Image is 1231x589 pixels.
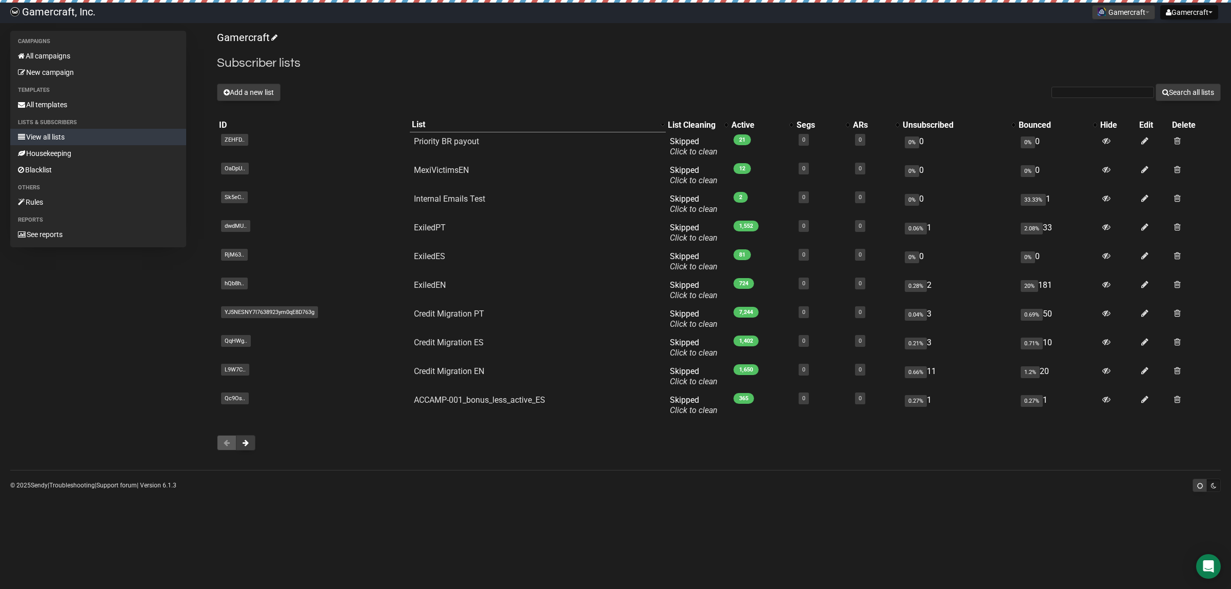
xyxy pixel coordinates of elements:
span: 0.27% [1021,395,1043,407]
div: Hide [1100,120,1135,130]
div: Active [731,120,784,130]
span: Qc9Os.. [221,392,249,404]
span: 1,402 [733,336,759,346]
th: Active: No sort applied, activate to apply an ascending sort [729,117,795,132]
td: 1 [901,219,1017,247]
div: Bounced [1019,120,1088,130]
div: Unsubscribed [903,120,1006,130]
span: 0% [1021,165,1035,177]
a: Click to clean [670,348,718,358]
a: Click to clean [670,319,718,329]
a: 0 [859,366,862,373]
a: Internal Emails Test [414,194,485,204]
span: 0.06% [905,223,927,234]
th: Edit: No sort applied, sorting is disabled [1137,117,1170,132]
a: MexiVictimsEN [414,165,469,175]
a: 0 [859,251,862,258]
span: hQb8h.. [221,278,248,289]
a: 0 [802,280,805,287]
a: Credit Migration PT [414,309,484,319]
a: Rules [10,194,186,210]
span: Skipped [670,223,718,243]
span: 0% [905,165,919,177]
button: Search all lists [1156,84,1221,101]
span: Skipped [670,395,718,415]
button: Add a new list [217,84,281,101]
td: 0 [901,190,1017,219]
a: 0 [859,395,862,402]
span: 0.28% [905,280,927,292]
a: ExiledES [414,251,445,261]
div: Segs [797,120,841,130]
a: 0 [802,194,805,201]
span: 21 [733,134,751,145]
span: 12 [733,163,751,174]
li: Templates [10,84,186,96]
span: RjM63.. [221,249,248,261]
span: Skipped [670,165,718,185]
a: Click to clean [670,175,718,185]
span: 7,244 [733,307,759,318]
a: Click to clean [670,262,718,271]
a: 0 [859,194,862,201]
span: OaDpU.. [221,163,249,174]
a: Sendy [31,482,48,489]
td: 33 [1017,219,1099,247]
td: 0 [901,247,1017,276]
span: Skipped [670,280,718,300]
th: Delete: No sort applied, sorting is disabled [1170,117,1221,132]
a: 0 [859,280,862,287]
a: 0 [802,395,805,402]
td: 1 [1017,391,1099,420]
td: 2 [901,276,1017,305]
span: 365 [733,393,754,404]
span: Skipped [670,338,718,358]
a: Credit Migration ES [414,338,484,347]
a: 0 [802,251,805,258]
a: ExiledPT [414,223,446,232]
a: Housekeeping [10,145,186,162]
p: © 2025 | | | Version 6.1.3 [10,480,176,491]
h2: Subscriber lists [217,54,1221,72]
span: 724 [733,278,754,289]
a: Click to clean [670,147,718,156]
a: New campaign [10,64,186,81]
span: QqHWg.. [221,335,251,347]
div: List Cleaning [668,120,719,130]
span: Sk5eC.. [221,191,248,203]
th: Unsubscribed: No sort applied, activate to apply an ascending sort [901,117,1017,132]
a: Troubleshooting [49,482,95,489]
a: See reports [10,226,186,243]
td: 0 [901,161,1017,190]
a: All templates [10,96,186,113]
span: 81 [733,249,751,260]
a: 0 [859,165,862,172]
span: Skipped [670,136,718,156]
td: 3 [901,305,1017,333]
a: 0 [859,136,862,143]
span: 0% [905,136,919,148]
span: Skipped [670,251,718,271]
a: 0 [802,165,805,172]
span: 0% [905,251,919,263]
a: Credit Migration EN [414,366,484,376]
td: 11 [901,362,1017,391]
td: 0 [1017,247,1099,276]
a: Click to clean [670,290,718,300]
td: 1 [1017,190,1099,219]
div: ARs [853,120,890,130]
a: 0 [802,309,805,316]
span: 0% [905,194,919,206]
div: List [412,120,656,130]
th: Hide: No sort applied, sorting is disabled [1098,117,1137,132]
span: 0.21% [905,338,927,349]
a: Support forum [96,482,137,489]
img: 1.png [1098,8,1106,16]
span: L9W7C.. [221,364,249,376]
span: ZEHFD.. [221,134,248,146]
td: 3 [901,333,1017,362]
span: 1,650 [733,364,759,375]
a: Click to clean [670,233,718,243]
td: 0 [901,132,1017,161]
div: Delete [1172,120,1219,130]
